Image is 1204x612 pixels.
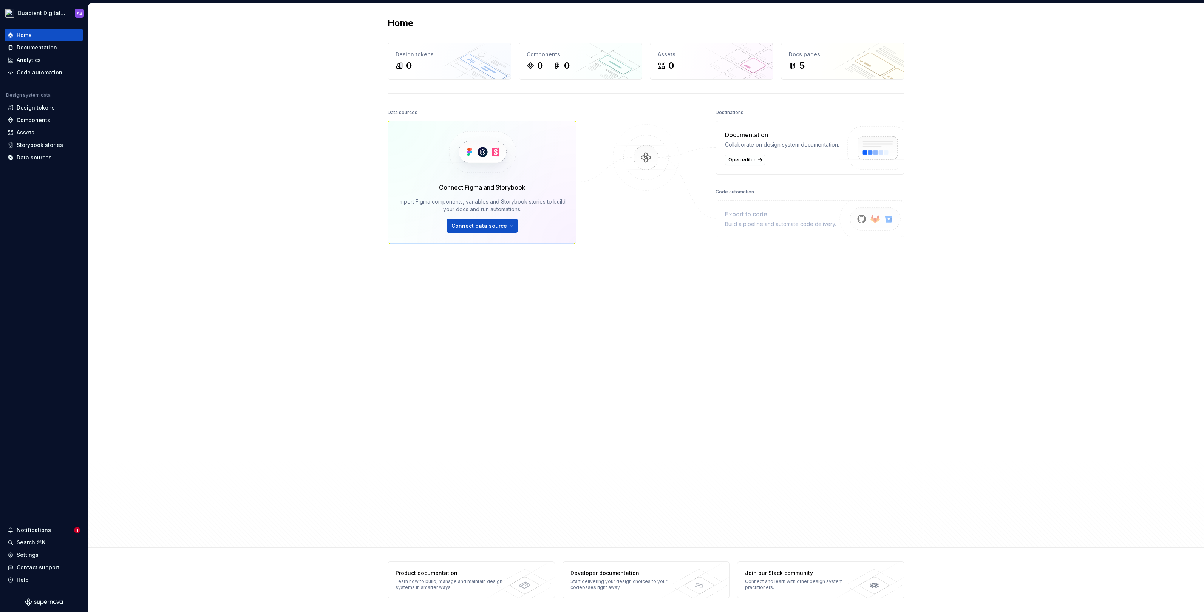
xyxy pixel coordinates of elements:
a: Join our Slack communityConnect and learn with other design system practitioners. [737,561,904,598]
button: Help [5,574,83,586]
div: 0 [564,60,570,72]
div: 5 [799,60,805,72]
a: Code automation [5,66,83,79]
img: 6523a3b9-8e87-42c6-9977-0b9a54b06238.png [5,9,14,18]
div: Destinations [716,107,743,118]
a: Data sources [5,151,83,164]
div: 0 [537,60,543,72]
div: Code automation [17,69,62,76]
div: Components [527,51,634,58]
div: Design tokens [396,51,503,58]
button: Connect data source [447,219,518,233]
div: Import Figma components, variables and Storybook stories to build your docs and run automations. [399,198,566,213]
span: Open editor [728,157,756,163]
h2: Home [388,17,413,29]
div: Code automation [716,187,754,197]
div: Documentation [725,130,839,139]
a: Design tokens [5,102,83,114]
div: Components [17,116,50,124]
a: Product documentationLearn how to build, manage and maintain design systems in smarter ways. [388,561,555,598]
div: Assets [658,51,765,58]
a: Assets0 [650,43,773,80]
div: Connect Figma and Storybook [439,183,525,192]
a: Home [5,29,83,41]
div: Product documentation [396,569,505,577]
div: Learn how to build, manage and maintain design systems in smarter ways. [396,578,505,590]
div: Export to code [725,210,836,219]
button: Notifications1 [5,524,83,536]
div: Design system data [6,92,51,98]
div: Documentation [17,44,57,51]
div: Analytics [17,56,41,64]
div: Build a pipeline and automate code delivery. [725,220,836,228]
svg: Supernova Logo [25,598,63,606]
div: Assets [17,129,34,136]
a: Documentation [5,42,83,54]
div: Search ⌘K [17,539,45,546]
div: Contact support [17,564,59,571]
button: Contact support [5,561,83,573]
a: Analytics [5,54,83,66]
a: Docs pages5 [781,43,904,80]
div: Developer documentation [570,569,680,577]
div: Collaborate on design system documentation. [725,141,839,148]
div: Help [17,576,29,584]
a: Settings [5,549,83,561]
button: Quadient Digital Design SystemAB [2,5,86,21]
div: Home [17,31,32,39]
div: Design tokens [17,104,55,111]
a: Components [5,114,83,126]
button: Search ⌘K [5,536,83,549]
a: Developer documentationStart delivering your design choices to your codebases right away. [563,561,730,598]
div: Data sources [17,154,52,161]
div: Start delivering your design choices to your codebases right away. [570,578,680,590]
div: Quadient Digital Design System [17,9,66,17]
div: Docs pages [789,51,896,58]
div: Storybook stories [17,141,63,149]
div: AB [77,10,82,16]
a: Open editor [725,155,765,165]
span: Connect data source [451,222,507,230]
span: 1 [74,527,80,533]
div: Join our Slack community [745,569,855,577]
div: Settings [17,551,39,559]
a: Storybook stories [5,139,83,151]
a: Assets [5,127,83,139]
a: Components00 [519,43,642,80]
a: Design tokens0 [388,43,511,80]
div: 0 [668,60,674,72]
div: Notifications [17,526,51,534]
div: 0 [406,60,412,72]
div: Connect and learn with other design system practitioners. [745,578,855,590]
div: Data sources [388,107,417,118]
